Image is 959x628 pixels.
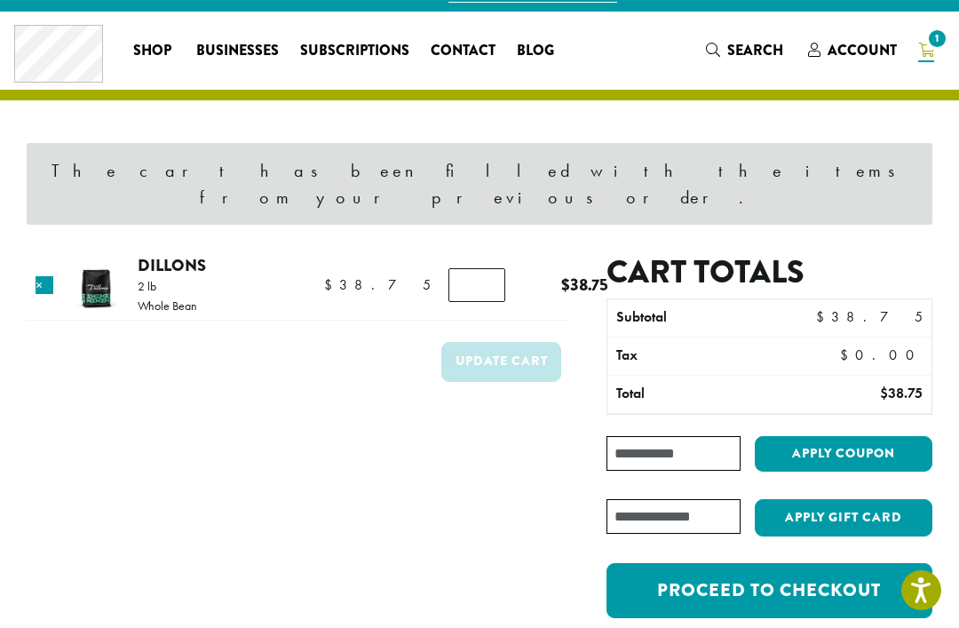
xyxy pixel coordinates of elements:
[816,307,831,326] span: $
[133,40,171,62] span: Shop
[138,299,197,312] p: Whole Bean
[607,299,802,337] th: Subtotal
[517,40,554,62] span: Blog
[561,273,608,297] bdi: 38.75
[755,436,932,473] button: Apply coupon
[606,563,932,618] a: Proceed to checkout
[607,338,831,375] th: Tax
[448,268,505,302] input: Product quantity
[840,346,923,364] bdi: 0.00
[300,40,409,62] span: Subscriptions
[607,376,802,413] th: Total
[840,346,855,364] span: $
[755,499,932,537] button: Apply Gift Card
[324,275,431,294] bdi: 38.75
[828,40,897,60] span: Account
[727,40,783,60] span: Search
[925,27,949,51] span: 1
[561,273,570,297] span: $
[138,280,197,292] p: 2 lb
[138,253,206,277] a: Dillons
[441,342,561,382] button: Update cart
[431,40,495,62] span: Contact
[123,36,186,65] a: Shop
[606,253,932,291] h2: Cart totals
[880,384,923,402] bdi: 38.75
[67,258,124,315] img: Dillons
[196,40,279,62] span: Businesses
[880,384,888,402] span: $
[27,143,932,225] div: The cart has been filled with the items from your previous order.
[36,276,53,294] a: Remove this item
[816,307,923,326] bdi: 38.75
[695,36,797,65] a: Search
[324,275,339,294] span: $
